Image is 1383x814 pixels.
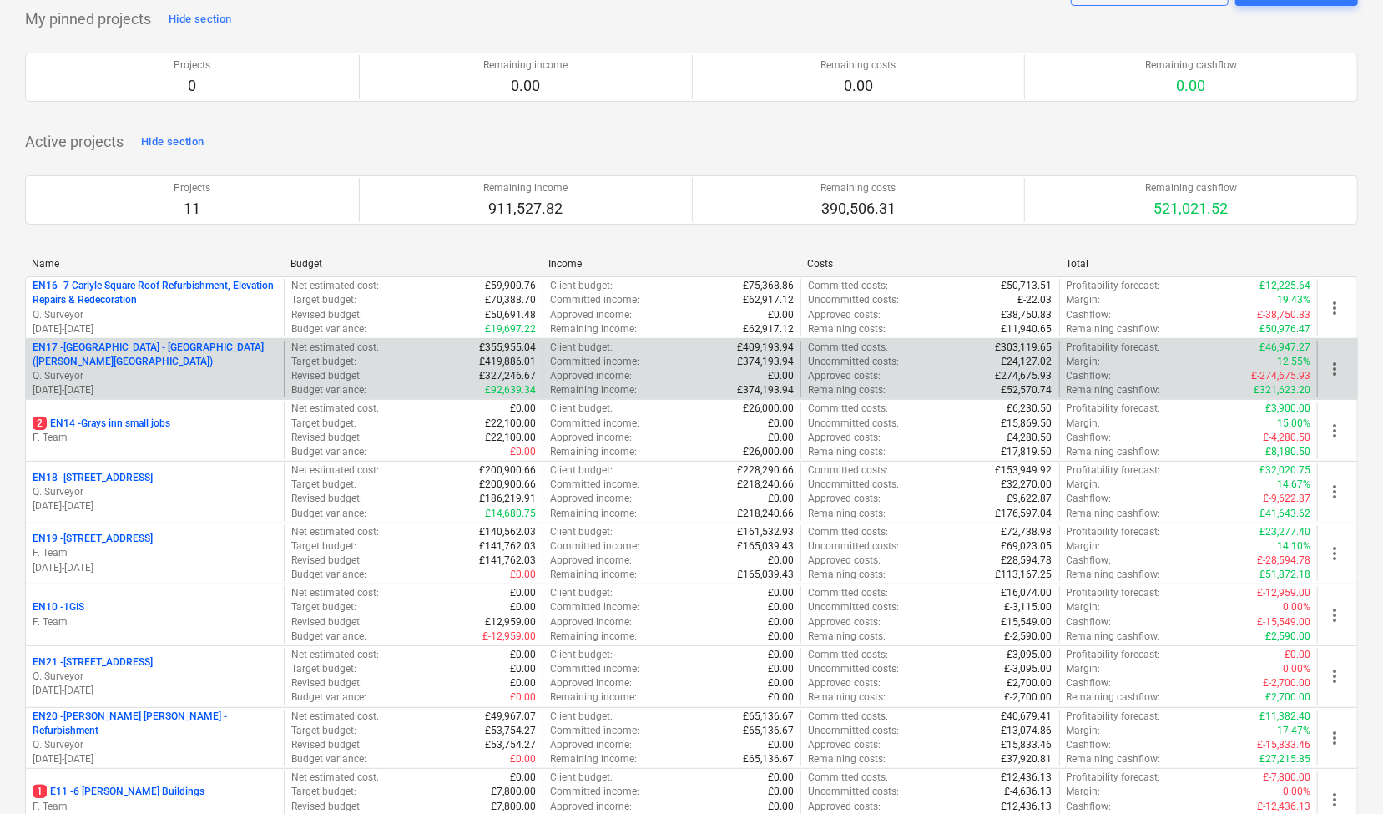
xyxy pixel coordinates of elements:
[479,525,536,539] p: £140,562.03
[808,568,886,582] p: Remaining costs :
[291,355,356,369] p: Target budget :
[550,431,632,445] p: Approved income :
[768,417,794,431] p: £0.00
[1067,676,1112,690] p: Cashflow :
[1002,615,1052,629] p: £15,549.00
[808,279,888,293] p: Committed costs :
[510,662,536,676] p: £0.00
[808,293,899,307] p: Uncommitted costs :
[1002,445,1052,459] p: £17,819.50
[550,662,639,676] p: Committed income :
[479,463,536,478] p: £200,900.66
[1002,383,1052,397] p: £52,570.74
[1259,341,1310,355] p: £46,947.27
[808,690,886,705] p: Remaining costs :
[808,648,888,662] p: Committed costs :
[808,525,888,539] p: Committed costs :
[1067,431,1112,445] p: Cashflow :
[1325,359,1345,379] span: more_vert
[174,76,210,96] p: 0
[550,539,639,554] p: Committed income :
[137,129,208,155] button: Hide section
[33,471,153,485] p: EN18 - [STREET_ADDRESS]
[1005,629,1052,644] p: £-2,590.00
[550,492,632,506] p: Approved income :
[33,546,277,560] p: F. Team
[996,369,1052,383] p: £274,675.93
[768,586,794,600] p: £0.00
[737,539,794,554] p: £165,039.43
[743,293,794,307] p: £62,917.12
[1259,463,1310,478] p: £32,020.75
[768,369,794,383] p: £0.00
[33,431,277,445] p: F. Team
[1067,308,1112,322] p: Cashflow :
[1257,586,1310,600] p: £-12,959.00
[479,492,536,506] p: £186,219.91
[1002,417,1052,431] p: £15,869.50
[1002,478,1052,492] p: £32,270.00
[737,525,794,539] p: £161,532.93
[808,445,886,459] p: Remaining costs :
[510,690,536,705] p: £0.00
[510,586,536,600] p: £0.00
[1259,568,1310,582] p: £51,872.18
[737,463,794,478] p: £228,290.66
[550,586,613,600] p: Client budget :
[808,369,881,383] p: Approved costs :
[1067,383,1161,397] p: Remaining cashflow :
[550,322,637,336] p: Remaining income :
[768,554,794,568] p: £0.00
[33,341,277,369] p: EN17 - [GEOGRAPHIC_DATA] - [GEOGRAPHIC_DATA] ([PERSON_NAME][GEOGRAPHIC_DATA])
[550,308,632,322] p: Approved income :
[808,463,888,478] p: Committed costs :
[291,539,356,554] p: Target budget :
[1325,298,1345,318] span: more_vert
[808,417,899,431] p: Uncommitted costs :
[996,341,1052,355] p: £303,119.65
[291,369,362,383] p: Revised budget :
[483,58,568,73] p: Remaining income
[996,463,1052,478] p: £153,949.92
[291,554,362,568] p: Revised budget :
[33,785,277,813] div: 1E11 -6 [PERSON_NAME] BuildingsF. Team
[550,600,639,614] p: Committed income :
[33,485,277,499] p: Q. Surveyor
[1263,676,1310,690] p: £-2,700.00
[485,383,536,397] p: £92,639.34
[485,279,536,293] p: £59,900.76
[743,279,794,293] p: £75,368.86
[1259,507,1310,521] p: £41,643.62
[33,738,277,752] p: Q. Surveyor
[33,600,84,614] p: EN10 - 1GIS
[485,507,536,521] p: £14,680.75
[33,341,277,398] div: EN17 -[GEOGRAPHIC_DATA] - [GEOGRAPHIC_DATA] ([PERSON_NAME][GEOGRAPHIC_DATA])Q. Surveyor[DATE]-[DATE]
[291,690,366,705] p: Budget variance :
[510,676,536,690] p: £0.00
[479,539,536,554] p: £141,762.03
[291,341,379,355] p: Net estimated cost :
[1259,322,1310,336] p: £50,976.47
[550,554,632,568] p: Approved income :
[1067,355,1101,369] p: Margin :
[737,507,794,521] p: £218,240.66
[1265,629,1310,644] p: £2,590.00
[550,293,639,307] p: Committed income :
[808,507,886,521] p: Remaining costs :
[1277,355,1310,369] p: 12.55%
[1067,279,1161,293] p: Profitability forecast :
[1251,369,1310,383] p: £-274,675.93
[1007,676,1052,690] p: £2,700.00
[1265,402,1310,416] p: £3,900.00
[485,308,536,322] p: £50,691.48
[33,600,277,629] div: EN10 -1GISF. Team
[550,676,632,690] p: Approved income :
[479,355,536,369] p: £419,886.01
[768,690,794,705] p: £0.00
[1265,690,1310,705] p: £2,700.00
[33,655,153,670] p: EN21 - [STREET_ADDRESS]
[33,417,277,445] div: 2EN14 -Grays inn small jobsF. Team
[291,431,362,445] p: Revised budget :
[1259,525,1310,539] p: £23,277.40
[33,471,277,513] div: EN18 -[STREET_ADDRESS]Q. Surveyor[DATE]-[DATE]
